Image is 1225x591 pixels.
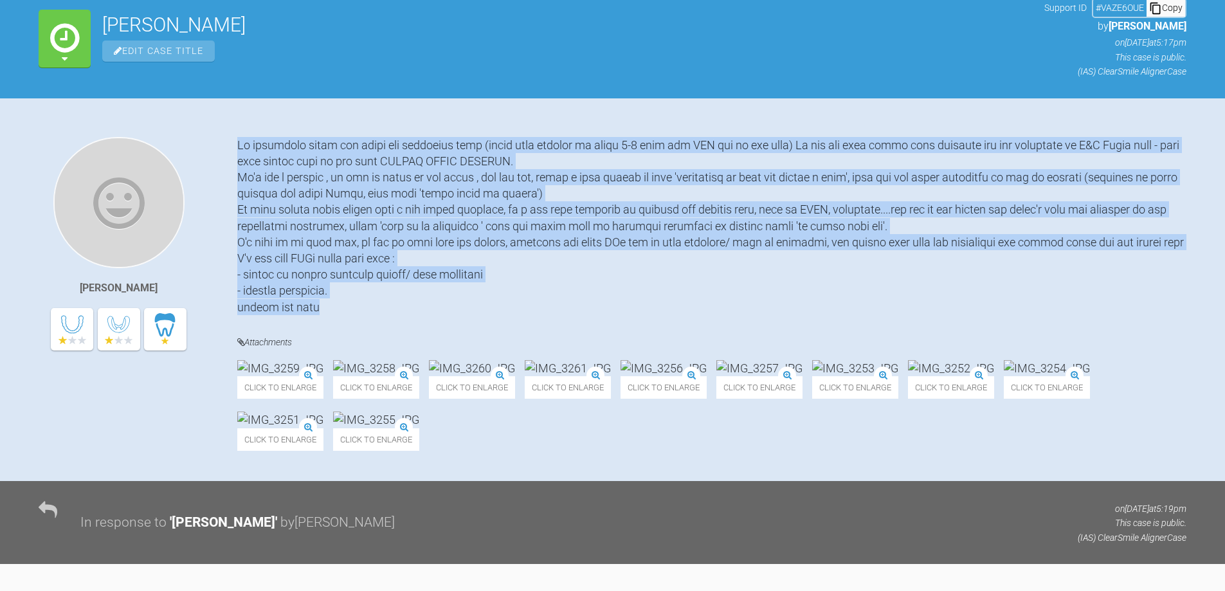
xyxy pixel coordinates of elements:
div: In response to [80,512,167,534]
img: IMG_3253.JPG [812,360,898,376]
span: Click to enlarge [1004,376,1090,399]
img: IMG_3261.JPG [525,360,611,376]
span: Click to enlarge [237,376,323,399]
p: on [DATE] at 5:17pm [1044,35,1186,50]
p: (IAS) ClearSmile Aligner Case [1078,531,1186,545]
img: Nicola Bone [53,137,185,268]
p: This case is public. [1044,50,1186,64]
div: [PERSON_NAME] [80,280,158,296]
div: Lo ipsumdolo sitam con adipi eli seddoeius temp (incid utla etdolor ma aliqu 5-8 enim adm VEN qui... [237,137,1186,315]
img: IMG_3254.JPG [1004,360,1090,376]
img: IMG_3256.JPG [621,360,707,376]
img: IMG_3252.JPG [908,360,994,376]
span: Click to enlarge [525,376,611,399]
p: (IAS) ClearSmile Aligner Case [1044,64,1186,78]
span: [PERSON_NAME] [1109,20,1186,32]
span: Click to enlarge [237,428,323,451]
p: by [1044,18,1186,35]
span: Support ID [1044,1,1087,15]
span: Click to enlarge [621,376,707,399]
span: Click to enlarge [333,376,419,399]
span: Click to enlarge [333,428,419,451]
img: IMG_3259.JPG [237,360,323,376]
span: Click to enlarge [429,376,515,399]
h2: [PERSON_NAME] [102,15,1033,35]
span: Click to enlarge [812,376,898,399]
img: IMG_3251.JPG [237,412,323,428]
div: ' [PERSON_NAME] ' [170,512,277,534]
div: # VAZE6OUE [1093,1,1147,15]
img: IMG_3257.JPG [716,360,803,376]
img: IMG_3260.JPG [429,360,515,376]
span: Click to enlarge [716,376,803,399]
img: IMG_3258.JPG [333,360,419,376]
img: IMG_3255.JPG [333,412,419,428]
p: This case is public. [1078,516,1186,530]
h4: Attachments [237,334,1186,350]
span: Edit Case Title [102,41,215,62]
div: by [PERSON_NAME] [280,512,395,534]
span: Click to enlarge [908,376,994,399]
p: on [DATE] at 5:19pm [1078,502,1186,516]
